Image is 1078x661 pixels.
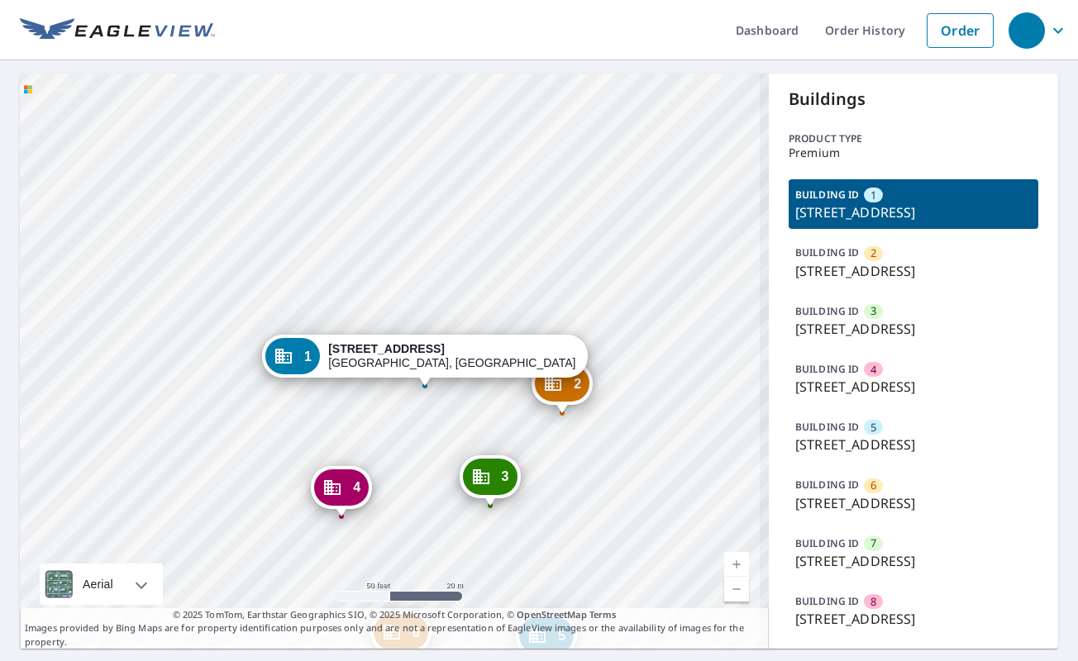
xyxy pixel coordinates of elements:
[789,146,1038,159] p: Premium
[574,378,581,390] span: 2
[353,481,360,493] span: 4
[40,564,163,605] div: Aerial
[871,535,876,551] span: 7
[262,335,588,386] div: Dropped pin, building 1, Commercial property, 5738 Beechcroft Rd Columbus, OH 43229
[724,552,749,577] a: Current Level 19, Zoom In
[871,478,876,493] span: 6
[328,342,576,370] div: [GEOGRAPHIC_DATA], [GEOGRAPHIC_DATA] 43229
[517,608,586,621] a: OpenStreetMap
[304,350,312,363] span: 1
[795,245,859,259] p: BUILDING ID
[795,304,859,318] p: BUILDING ID
[871,188,876,203] span: 1
[795,478,859,492] p: BUILDING ID
[328,342,445,355] strong: [STREET_ADDRESS]
[795,435,1032,454] p: [STREET_ADDRESS]
[20,608,769,649] p: Images provided by Bing Maps are for property identification purposes only and are not a represen...
[871,303,876,319] span: 3
[173,608,617,622] span: © 2025 TomTom, Earthstar Geographics SIO, © 2025 Microsoft Corporation, ©
[795,202,1032,222] p: [STREET_ADDRESS]
[311,466,372,517] div: Dropped pin, building 4, Commercial property, 5720 Beechcroft Rd Columbus, OH 43229
[795,594,859,608] p: BUILDING ID
[724,577,749,602] a: Current Level 19, Zoom Out
[795,261,1032,281] p: [STREET_ADDRESS]
[795,536,859,550] p: BUILDING ID
[795,551,1032,571] p: [STREET_ADDRESS]
[502,470,509,483] span: 3
[795,362,859,376] p: BUILDING ID
[460,455,521,506] div: Dropped pin, building 3, Commercial property, 5726 Beechcroft Rd Columbus, OH 43229
[789,131,1038,146] p: Product type
[795,377,1032,397] p: [STREET_ADDRESS]
[532,362,593,413] div: Dropped pin, building 2, Commercial property, 5732 Beechcroft Rd Columbus, OH 43229
[589,608,617,621] a: Terms
[795,609,1032,629] p: [STREET_ADDRESS]
[20,18,215,43] img: EV Logo
[871,245,876,261] span: 2
[789,87,1038,112] p: Buildings
[795,493,1032,513] p: [STREET_ADDRESS]
[78,564,118,605] div: Aerial
[927,13,994,48] a: Order
[871,420,876,435] span: 5
[795,420,859,434] p: BUILDING ID
[795,188,859,202] p: BUILDING ID
[871,594,876,610] span: 8
[871,362,876,378] span: 4
[795,319,1032,339] p: [STREET_ADDRESS]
